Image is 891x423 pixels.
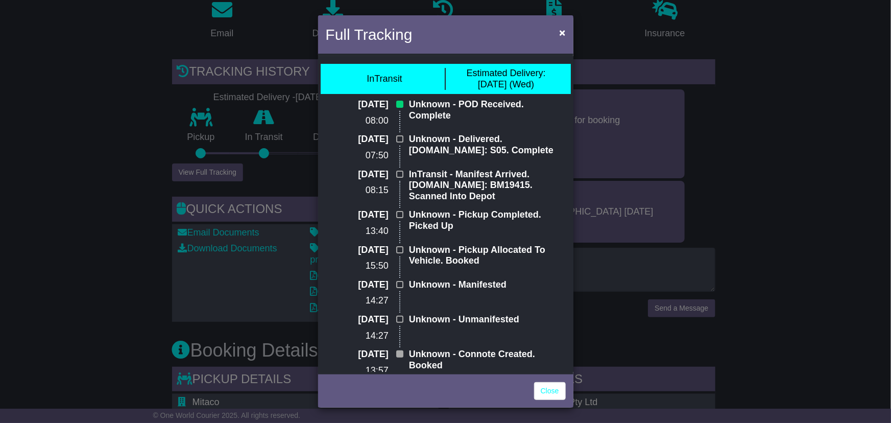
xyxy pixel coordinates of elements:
p: 13:57 [326,365,389,377]
p: 15:50 [326,261,389,272]
p: InTransit - Manifest Arrived. [DOMAIN_NAME]: BM19415. Scanned Into Depot [409,169,566,202]
span: × [559,27,565,38]
p: Unknown - Manifested [409,279,566,291]
p: [DATE] [326,169,389,180]
div: [DATE] (Wed) [466,68,545,90]
button: Close [554,22,570,43]
p: Unknown - POD Received. Complete [409,99,566,121]
p: 08:00 [326,115,389,127]
p: 07:50 [326,150,389,161]
span: Estimated Delivery: [466,68,545,78]
p: [DATE] [326,279,389,291]
p: 13:40 [326,226,389,237]
p: [DATE] [326,349,389,360]
h4: Full Tracking [326,23,413,46]
p: [DATE] [326,245,389,256]
p: Unknown - Unmanifested [409,314,566,325]
p: [DATE] [326,99,389,110]
p: Unknown - Connote Created. Booked [409,349,566,371]
p: Unknown - Pickup Allocated To Vehicle. Booked [409,245,566,267]
a: Close [534,382,566,400]
p: 14:27 [326,295,389,307]
p: 14:27 [326,331,389,342]
p: [DATE] [326,314,389,325]
p: Unknown - Pickup Completed. Picked Up [409,209,566,231]
p: [DATE] [326,209,389,221]
p: [DATE] [326,134,389,145]
p: 08:15 [326,185,389,196]
p: Unknown - Delivered. [DOMAIN_NAME]: S05. Complete [409,134,566,156]
div: InTransit [367,74,402,85]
